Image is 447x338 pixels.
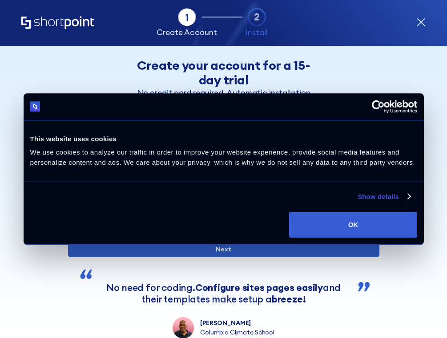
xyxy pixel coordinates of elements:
img: logo [30,102,40,112]
span: We use cookies to analyze our traffic in order to improve your website experience, provide social... [30,148,415,166]
a: Show details [358,191,410,202]
a: Usercentrics Cookiebot - opens in a new window [339,100,417,113]
button: OK [289,212,417,238]
div: This website uses cookies [30,134,417,144]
